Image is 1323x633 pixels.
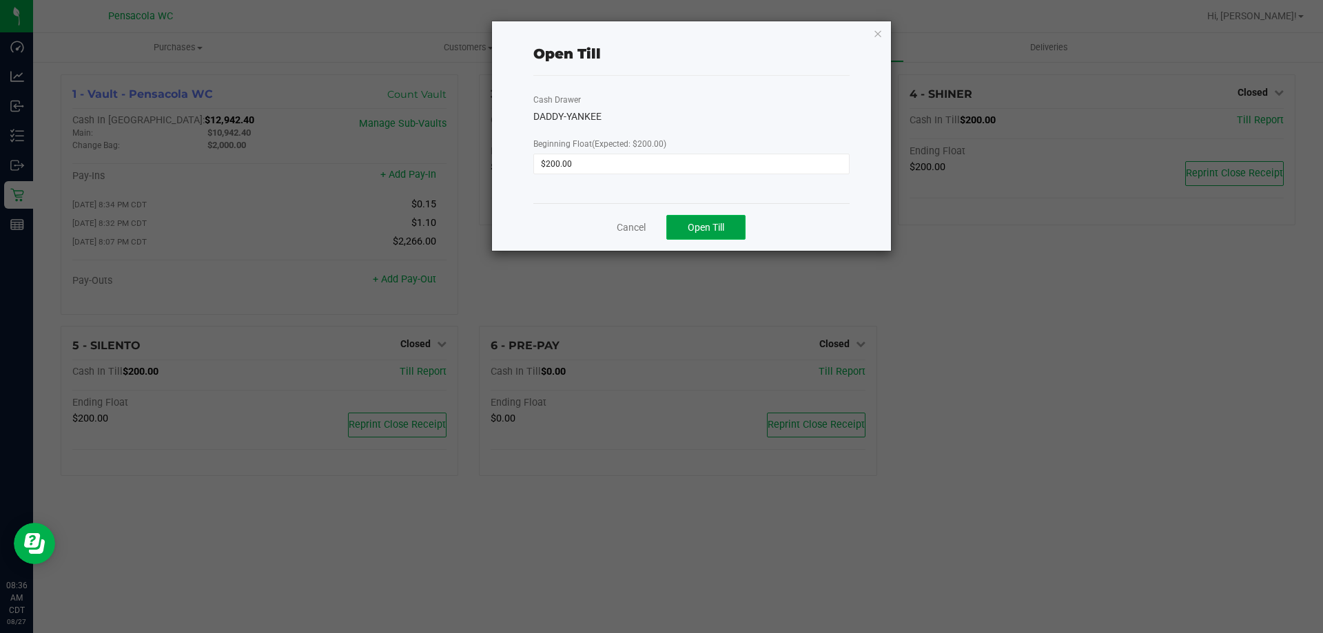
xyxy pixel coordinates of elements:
[592,139,666,149] span: (Expected: $200.00)
[14,523,55,564] iframe: Resource center
[688,222,724,233] span: Open Till
[617,220,646,235] a: Cancel
[533,110,850,124] div: DADDY-YANKEE
[666,215,746,240] button: Open Till
[533,43,601,64] div: Open Till
[533,94,581,106] label: Cash Drawer
[533,139,666,149] span: Beginning Float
